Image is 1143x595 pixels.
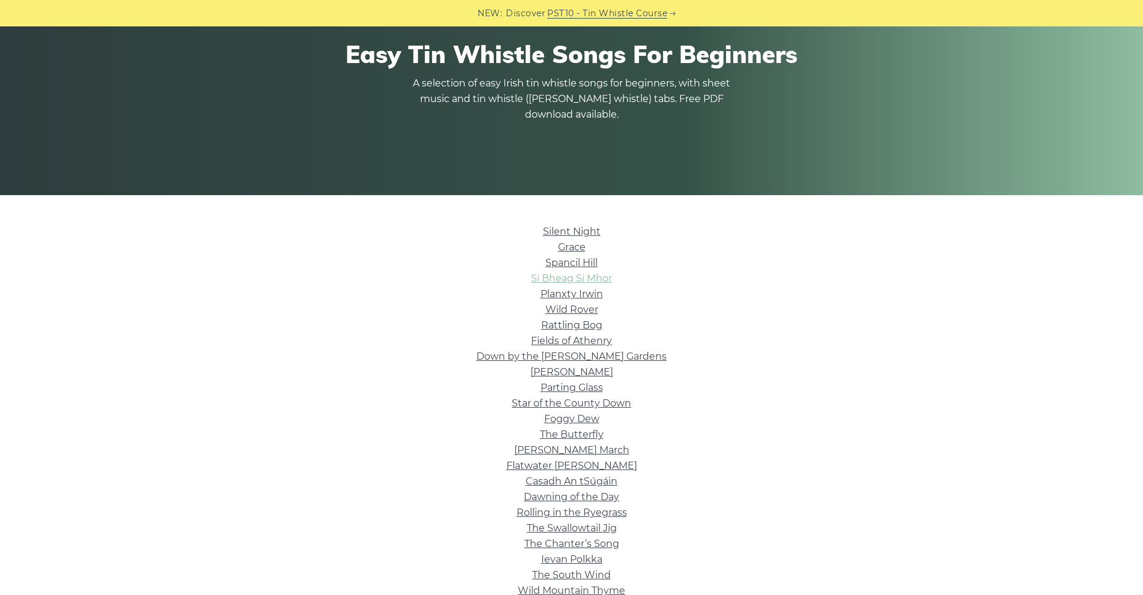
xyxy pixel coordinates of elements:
a: Si­ Bheag Si­ Mhor [531,273,612,284]
span: NEW: [478,7,502,20]
a: Parting Glass [541,382,603,393]
a: [PERSON_NAME] March [514,444,629,456]
a: Silent Night [543,226,601,237]
a: Rolling in the Ryegrass [517,507,627,518]
a: Star of the County Down [512,397,631,409]
a: The Swallowtail Jig [527,522,617,534]
a: The South Wind [532,569,611,581]
a: The Chanter’s Song [524,538,619,549]
a: Foggy Dew [544,413,599,424]
p: A selection of easy Irish tin whistle songs for beginners, with sheet music and tin whistle ([PER... [410,76,734,122]
a: Ievan Polkka [541,554,602,565]
a: PST10 - Tin Whistle Course [547,7,667,20]
a: The Butterfly [540,429,604,440]
a: Grace [558,241,586,253]
a: Flatwater [PERSON_NAME] [506,460,637,471]
a: Wild Rover [545,304,598,315]
a: Down by the [PERSON_NAME] Gardens [476,351,667,362]
span: Discover [506,7,545,20]
a: Fields of Athenry [531,335,612,346]
a: Spancil Hill [545,257,598,268]
a: Dawning of the Day [524,491,619,503]
a: Casadh An tSúgáin [526,476,617,487]
a: [PERSON_NAME] [530,366,613,378]
a: Rattling Bog [541,319,602,331]
a: Planxty Irwin [541,288,603,300]
h1: Easy Tin Whistle Songs For Beginners [233,40,910,68]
